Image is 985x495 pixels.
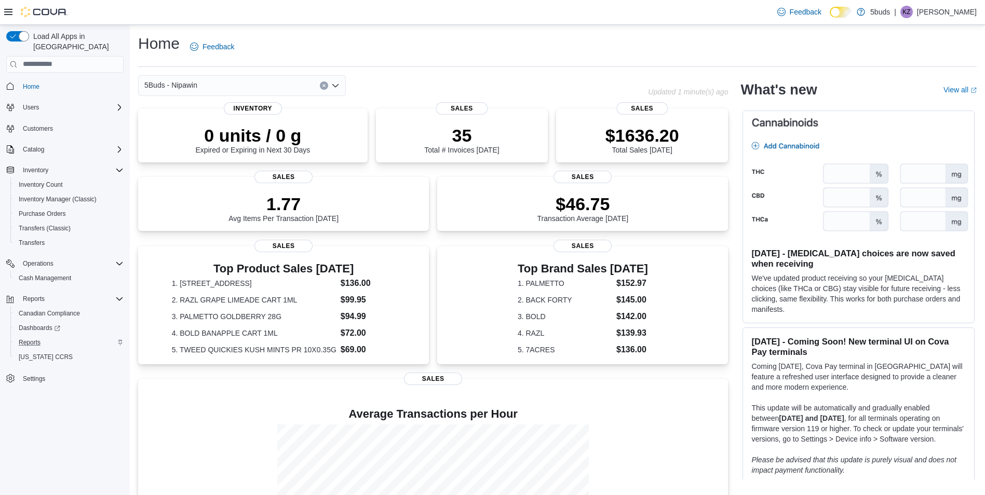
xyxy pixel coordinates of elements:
[23,82,39,91] span: Home
[23,295,45,303] span: Reports
[19,80,124,93] span: Home
[790,7,821,17] span: Feedback
[518,295,612,305] dt: 2. BACK FORTY
[15,272,124,284] span: Cash Management
[424,125,499,146] p: 35
[616,343,648,356] dd: $136.00
[15,272,75,284] a: Cash Management
[19,338,41,347] span: Reports
[917,6,977,18] p: [PERSON_NAME]
[21,7,68,17] img: Cova
[404,373,462,385] span: Sales
[10,207,128,221] button: Purchase Orders
[870,6,890,18] p: 5buds
[195,125,310,154] div: Expired or Expiring in Next 30 Days
[23,125,53,133] span: Customers
[2,79,128,94] button: Home
[341,327,396,339] dd: $72.00
[172,278,336,288] dt: 1. [STREET_ADDRESS]
[19,164,124,176] span: Inventory
[15,351,77,363] a: [US_STATE] CCRS
[19,210,66,218] span: Purchase Orders
[902,6,910,18] span: KZ
[331,81,340,90] button: Open list of options
[23,166,48,174] span: Inventory
[518,311,612,322] dt: 3. BOLD
[616,310,648,323] dd: $142.00
[15,178,67,191] a: Inventory Count
[15,193,101,205] a: Inventory Manager (Classic)
[19,239,45,247] span: Transfers
[228,194,339,223] div: Avg Items Per Transaction [DATE]
[616,277,648,290] dd: $152.97
[19,274,71,282] span: Cash Management
[648,88,728,96] p: Updated 1 minute(s) ago
[2,370,128,386] button: Settings
[186,36,238,57] a: Feedback
[146,408,720,420] h4: Average Transactions per Hour
[228,194,339,214] p: 1.77
[15,307,124,320] span: Canadian Compliance
[320,81,328,90] button: Clear input
[518,278,612,288] dt: 1. PALMETTO
[19,164,52,176] button: Inventory
[605,125,679,146] p: $1636.20
[138,33,180,54] h1: Home
[19,373,49,385] a: Settings
[830,7,852,18] input: Dark Mode
[10,306,128,321] button: Canadian Compliance
[554,171,612,183] span: Sales
[518,328,612,338] dt: 4. RAZL
[518,345,612,355] dt: 5. 7ACRES
[341,310,396,323] dd: $94.99
[779,414,844,422] strong: [DATE] and [DATE]
[751,273,966,314] p: We've updated product receiving so your [MEDICAL_DATA] choices (like THCa or CBG) stay visible fo...
[19,122,124,135] span: Customers
[2,292,128,306] button: Reports
[195,125,310,146] p: 0 units / 0 g
[341,343,396,356] dd: $69.00
[172,311,336,322] dt: 3. PALMETTO GOLDBERRY 28G
[15,222,124,235] span: Transfers (Classic)
[224,102,282,115] span: Inventory
[19,195,97,203] span: Inventory Manager (Classic)
[15,351,124,363] span: Washington CCRS
[616,327,648,339] dd: $139.93
[894,6,896,18] p: |
[19,257,58,270] button: Operations
[172,295,336,305] dt: 2. RAZL GRAPE LIMEADE CART 1ML
[15,193,124,205] span: Inventory Manager (Classic)
[15,307,84,320] a: Canadian Compliance
[19,293,124,305] span: Reports
[751,456,956,474] em: Please be advised that this update is purely visual and does not impact payment functionality.
[19,257,124,270] span: Operations
[15,336,45,349] a: Reports
[2,256,128,271] button: Operations
[537,194,629,214] p: $46.75
[19,101,43,114] button: Users
[19,372,124,384] span: Settings
[29,31,124,52] span: Load All Apps in [GEOGRAPHIC_DATA]
[900,6,913,18] div: Keith Ziemann
[751,361,966,392] p: Coming [DATE], Cova Pay terminal in [GEOGRAPHIC_DATA] will feature a refreshed user interface des...
[19,224,71,232] span: Transfers (Classic)
[19,293,49,305] button: Reports
[424,125,499,154] div: Total # Invoices [DATE]
[15,208,124,220] span: Purchase Orders
[537,194,629,223] div: Transaction Average [DATE]
[2,121,128,136] button: Customers
[19,353,73,361] span: [US_STATE] CCRS
[341,277,396,290] dd: $136.00
[23,103,39,112] span: Users
[19,324,60,332] span: Dashboards
[943,86,977,94] a: View allExternal link
[19,143,48,156] button: Catalog
[144,79,197,91] span: 5Buds - Nipawin
[15,208,70,220] a: Purchase Orders
[19,122,57,135] a: Customers
[254,171,313,183] span: Sales
[518,263,648,275] h3: Top Brand Sales [DATE]
[254,240,313,252] span: Sales
[751,336,966,357] h3: [DATE] - Coming Soon! New terminal UI on Cova Pay terminals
